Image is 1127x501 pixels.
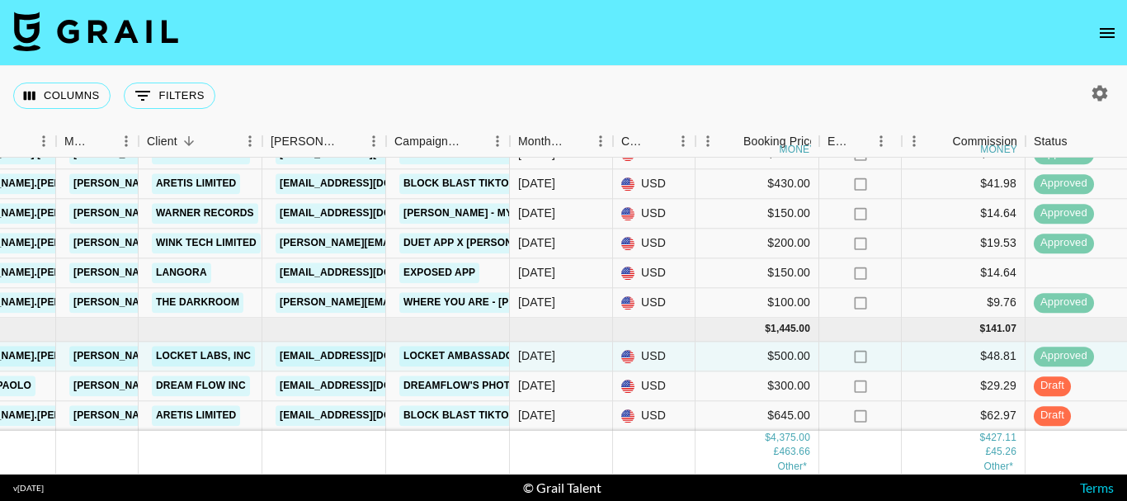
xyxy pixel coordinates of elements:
a: Wink Tech Limited [152,233,261,253]
span: approved [1034,236,1094,252]
div: USD [613,199,696,229]
button: Menu [869,129,894,154]
div: Aug '25 [518,378,555,395]
div: Manager [64,125,91,158]
a: DreamFlow's Photo Restoration Campaign [399,376,654,396]
button: Menu [671,129,696,154]
div: USD [613,288,696,318]
a: Locket Labs, Inc [152,346,255,366]
button: Menu [588,129,613,154]
button: Sort [462,130,485,153]
div: $14.64 [902,258,1026,288]
a: [PERSON_NAME][EMAIL_ADDRESS][DOMAIN_NAME] [276,233,545,253]
button: Select columns [13,83,111,109]
div: $430.00 [696,169,819,199]
a: Where You Are - [PERSON_NAME] [399,292,587,313]
a: Langora [152,262,211,283]
div: Jul '25 [518,295,555,311]
button: Sort [648,130,671,153]
div: $200.00 [696,229,819,258]
div: USD [613,229,696,258]
div: Aug '25 [518,408,555,424]
div: USD [613,169,696,199]
button: Sort [1068,130,1091,153]
div: $41.98 [902,169,1026,199]
div: © Grail Talent [523,480,601,496]
div: v [DATE] [13,483,44,494]
div: Jul '25 [518,265,555,281]
div: Booking Price [743,125,816,158]
a: [EMAIL_ADDRESS][DOMAIN_NAME] [276,262,460,283]
div: $150.00 [696,258,819,288]
div: Manager [56,125,139,158]
div: Expenses: Remove Commission? [828,125,851,158]
span: approved [1034,147,1094,163]
div: USD [613,401,696,431]
a: [PERSON_NAME][EMAIL_ADDRESS][PERSON_NAME][DOMAIN_NAME] [69,233,423,253]
a: Exposed app [399,262,479,283]
a: Terms [1080,480,1114,495]
a: [PERSON_NAME][EMAIL_ADDRESS][PERSON_NAME][DOMAIN_NAME] [69,376,423,396]
a: [PERSON_NAME][EMAIL_ADDRESS][PERSON_NAME][DOMAIN_NAME] [69,203,423,224]
a: [EMAIL_ADDRESS][DOMAIN_NAME] [276,173,460,194]
div: [PERSON_NAME] [271,125,338,158]
a: Duet App x [PERSON_NAME] - Baton Twirling [399,233,652,253]
a: [PERSON_NAME][EMAIL_ADDRESS][DOMAIN_NAME] [276,292,545,313]
div: 4,375.00 [771,431,810,445]
button: Sort [565,130,588,153]
a: [EMAIL_ADDRESS][DOMAIN_NAME] [276,144,460,164]
a: [PERSON_NAME][EMAIL_ADDRESS][PERSON_NAME][DOMAIN_NAME] [69,262,423,283]
div: 141.07 [985,323,1016,337]
button: Menu [31,129,56,154]
a: Warner Records [152,203,258,224]
div: USD [613,258,696,288]
a: Block Blast TikTok Promotion [399,173,585,194]
span: draft [1034,409,1071,424]
button: Sort [91,130,114,153]
div: $645.00 [696,401,819,431]
div: Jul '25 [518,176,555,192]
div: $14.64 [902,199,1026,229]
span: approved [1034,349,1094,365]
div: Jul '25 [518,235,555,252]
span: draft [1034,379,1071,395]
div: $ [980,323,986,337]
div: Month Due [518,125,565,158]
div: Commission [952,125,1017,158]
div: $500.00 [696,342,819,371]
div: 463.66 [779,445,810,459]
a: [EMAIL_ADDRESS][DOMAIN_NAME] [276,346,460,366]
span: € 99.87 [983,461,1013,472]
div: £ [774,445,780,459]
button: Menu [361,129,386,154]
div: Month Due [510,125,613,158]
span: € 1,023.00 [777,461,807,472]
div: $19.53 [902,229,1026,258]
button: Menu [238,129,262,154]
div: money [780,144,817,154]
div: Expenses: Remove Commission? [819,125,902,158]
button: Menu [696,129,720,154]
button: Menu [114,129,139,154]
div: $150.00 [696,199,819,229]
div: USD [613,342,696,371]
button: Sort [338,130,361,153]
div: 1,445.00 [771,323,810,337]
div: £ [985,445,991,459]
img: Grail Talent [13,12,178,51]
a: [PERSON_NAME][EMAIL_ADDRESS][PERSON_NAME][DOMAIN_NAME] [69,173,423,194]
button: Sort [929,130,952,153]
button: Menu [485,129,510,154]
button: Show filters [124,83,215,109]
div: Jul '25 [518,146,555,163]
div: $48.81 [902,342,1026,371]
div: 427.11 [985,431,1016,445]
a: Dream Flow Inc [152,376,250,396]
span: approved [1034,177,1094,192]
button: Sort [177,130,200,153]
div: Campaign (Type) [386,125,510,158]
a: [EMAIL_ADDRESS][DOMAIN_NAME] [276,405,460,426]
div: 45.26 [991,445,1016,459]
a: The Darkroom [152,292,243,313]
div: $62.97 [902,401,1026,431]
